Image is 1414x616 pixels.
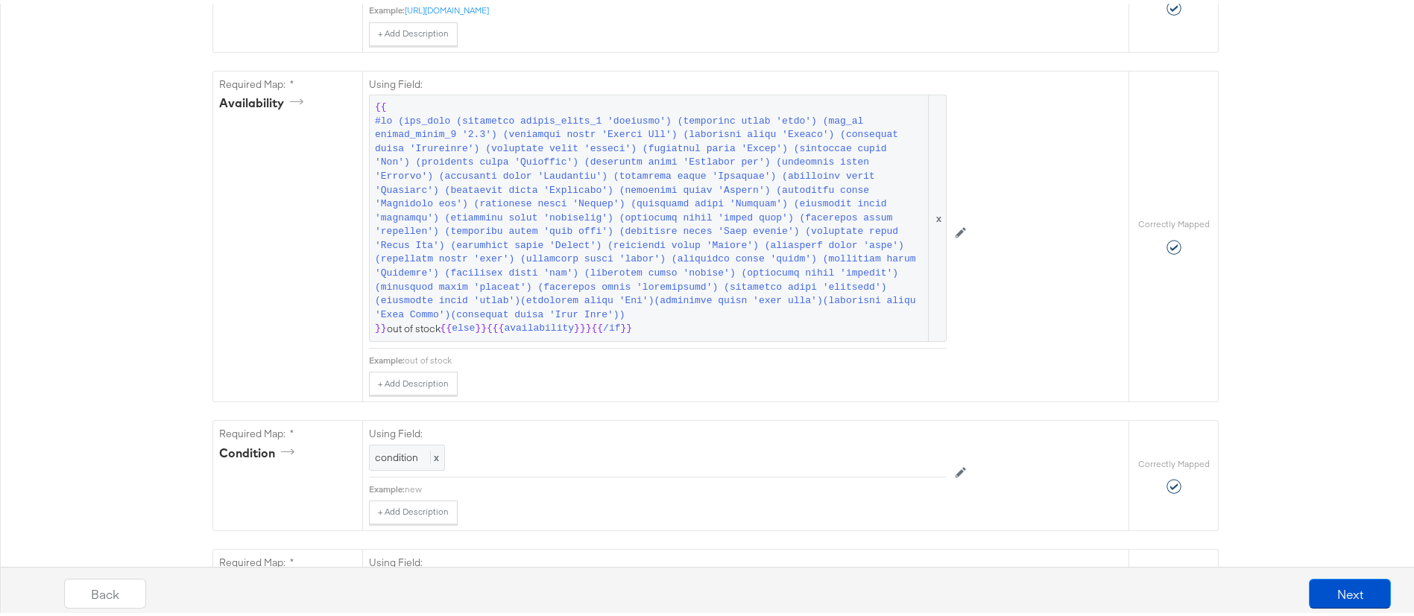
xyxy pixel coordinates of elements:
[369,19,458,42] button: + Add Description
[375,318,387,332] span: }}
[375,111,926,318] span: #lo (ips_dolo (sitametco adipis_elits_1 'doeiusmo') (temporinc utlab 'etdo') (mag_al enimad_minim...
[405,351,947,363] div: out of stock
[452,318,475,332] span: else
[369,351,405,363] div: Example:
[621,318,633,332] span: }}
[375,97,941,332] span: out of stock
[375,447,418,460] span: condition
[504,318,574,332] span: availability
[405,1,489,12] a: [URL][DOMAIN_NAME]
[369,368,458,392] button: + Add Description
[64,575,146,605] button: Back
[369,480,405,492] div: Example:
[219,74,356,88] label: Required Map: *
[369,497,458,521] button: + Add Description
[430,447,439,460] span: x
[574,318,591,332] span: }}}
[1309,575,1391,605] button: Next
[369,1,405,13] div: Example:
[475,318,487,332] span: }}
[1138,215,1210,226] label: Correctly Mapped
[219,441,300,458] div: condition
[603,318,620,332] span: /if
[219,91,309,108] div: availability
[441,318,452,332] span: {{
[219,423,356,437] label: Required Map: *
[375,97,387,111] span: {{
[487,318,504,332] span: {{{
[369,423,947,437] label: Using Field:
[405,480,947,492] div: new
[369,74,947,88] label: Using Field:
[1138,454,1210,466] label: Correctly Mapped
[928,92,946,337] span: x
[591,318,603,332] span: {{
